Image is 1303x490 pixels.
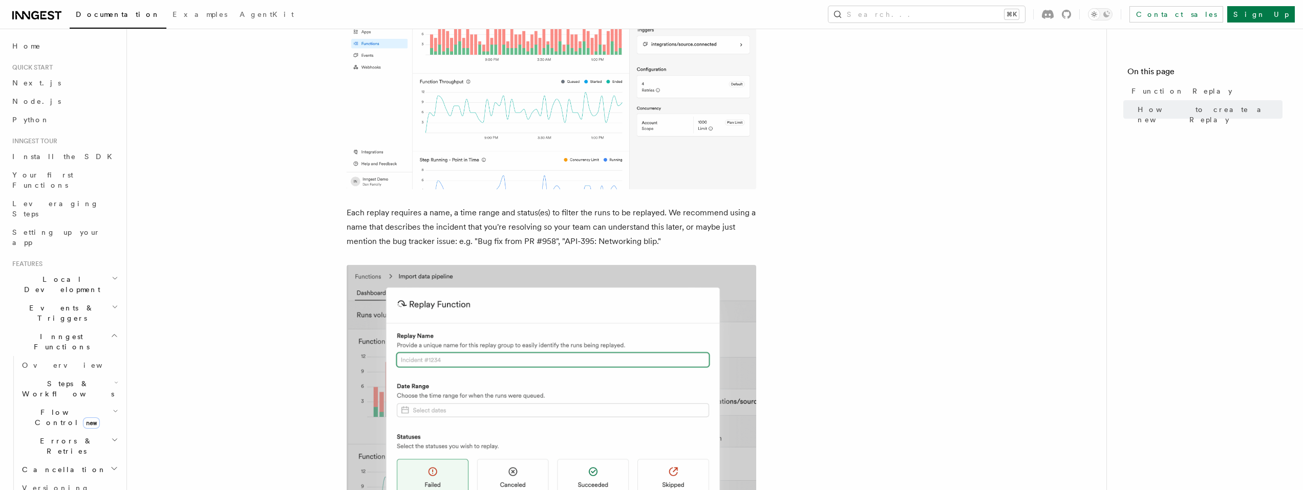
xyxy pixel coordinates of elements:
[70,3,166,29] a: Documentation
[1129,6,1223,23] a: Contact sales
[18,460,120,479] button: Cancellation
[76,10,160,18] span: Documentation
[18,356,120,374] a: Overview
[18,403,120,432] button: Flow Controlnew
[18,432,120,460] button: Errors & Retries
[8,147,120,166] a: Install the SDK
[1134,100,1283,129] a: How to create a new Replay
[8,74,120,92] a: Next.js
[12,116,50,124] span: Python
[12,41,41,51] span: Home
[8,223,120,252] a: Setting up your app
[8,327,120,356] button: Inngest Functions
[83,417,100,429] span: new
[12,171,73,189] span: Your first Functions
[18,374,120,403] button: Steps & Workflows
[8,299,120,327] button: Events & Triggers
[8,37,120,55] a: Home
[1127,82,1283,100] a: Function Replay
[18,464,106,475] span: Cancellation
[8,63,53,72] span: Quick start
[8,137,57,145] span: Inngest tour
[8,303,112,323] span: Events & Triggers
[347,206,756,249] p: Each replay requires a name, a time range and status(es) to filter the runs to be replayed. We re...
[18,407,113,428] span: Flow Control
[1088,8,1113,20] button: Toggle dark mode
[1227,6,1295,23] a: Sign Up
[8,260,42,268] span: Features
[1127,65,1283,82] h4: On this page
[8,92,120,110] a: Node.js
[12,152,118,161] span: Install the SDK
[1131,86,1232,96] span: Function Replay
[8,270,120,299] button: Local Development
[173,10,227,18] span: Examples
[12,79,61,87] span: Next.js
[8,331,111,352] span: Inngest Functions
[12,97,61,105] span: Node.js
[240,10,294,18] span: AgentKit
[166,3,233,28] a: Examples
[1138,104,1283,125] span: How to create a new Replay
[8,274,112,295] span: Local Development
[18,378,114,399] span: Steps & Workflows
[233,3,300,28] a: AgentKit
[8,194,120,223] a: Leveraging Steps
[8,110,120,129] a: Python
[8,166,120,194] a: Your first Functions
[22,361,127,369] span: Overview
[828,6,1025,23] button: Search...⌘K
[1005,9,1019,19] kbd: ⌘K
[12,228,100,247] span: Setting up your app
[12,199,99,218] span: Leveraging Steps
[18,436,111,456] span: Errors & Retries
